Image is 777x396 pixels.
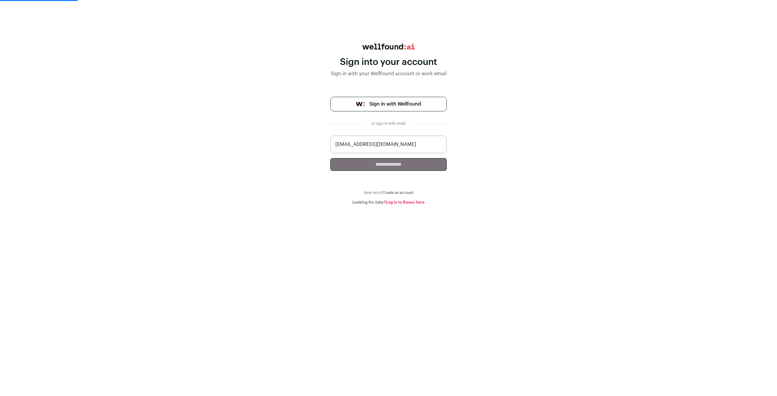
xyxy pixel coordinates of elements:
[369,100,421,108] span: Sign in with Wellfound
[330,200,447,205] div: Looking for Jobs?
[330,190,447,195] div: New here?
[330,70,447,77] div: Sign in with your Wellfound account or work email
[362,44,415,49] img: wellfound:ai
[382,191,413,195] a: Create an account
[356,102,365,106] img: wellfound-symbol-flush-black-fb3c872781a75f747ccb3a119075da62bfe97bd399995f84a933054e44a575c4.png
[330,136,447,153] input: name@work-email.com
[369,121,408,126] div: or sign in with email
[330,97,447,111] a: Sign in with Wellfound
[386,200,425,204] a: Log in to Raven here
[330,57,447,68] div: Sign into your account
